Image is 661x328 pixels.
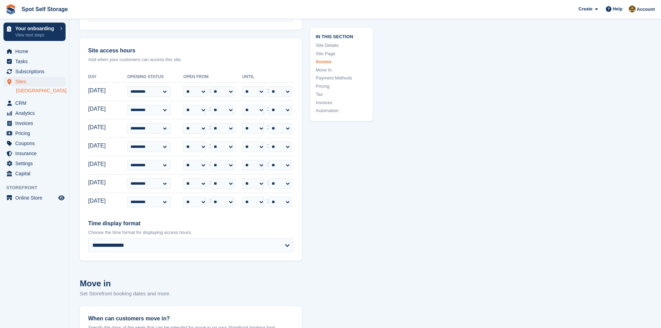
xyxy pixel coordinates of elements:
[316,66,367,73] a: Move In
[316,75,367,82] a: Payment Methods
[3,47,66,56] a: menu
[19,3,70,15] a: Spot Self Storage
[316,91,367,98] a: Tax
[3,23,66,41] a: Your onboarding View next steps
[629,6,636,12] img: Manoj Dubey
[3,159,66,168] a: menu
[3,57,66,66] a: menu
[15,149,57,158] span: Insurance
[3,118,66,128] a: menu
[15,118,57,128] span: Invoices
[316,99,367,106] a: Invoices
[3,77,66,86] a: menu
[3,67,66,76] a: menu
[88,160,111,168] label: [DATE]
[242,142,294,152] div: :
[57,194,66,202] a: Preview store
[88,105,111,113] label: [DATE]
[15,32,57,38] p: View next steps
[316,33,367,39] span: In this section
[242,86,294,97] div: :
[80,277,302,290] h2: Move in
[3,169,66,178] a: menu
[15,98,57,108] span: CRM
[242,105,294,115] div: :
[316,107,367,114] a: Automation
[88,123,111,132] label: [DATE]
[15,26,57,31] p: Your onboarding
[183,197,237,207] div: :
[15,47,57,56] span: Home
[15,128,57,138] span: Pricing
[88,219,294,228] label: Time display format
[15,77,57,86] span: Sites
[88,56,294,63] p: Add when your customers can access this site.
[613,6,622,12] span: Help
[183,142,237,152] div: :
[3,149,66,158] a: menu
[242,197,294,207] div: :
[15,159,57,168] span: Settings
[15,169,57,178] span: Capital
[3,128,66,138] a: menu
[6,184,69,191] span: Storefront
[242,160,294,170] div: :
[88,142,111,150] label: [DATE]
[316,83,367,90] a: Pricing
[15,138,57,148] span: Coupons
[15,108,57,118] span: Analytics
[88,229,294,236] p: Choose the time format for displaying access hours.
[88,197,111,205] label: [DATE]
[637,6,655,13] span: Account
[183,86,237,97] div: :
[3,98,66,108] a: menu
[15,57,57,66] span: Tasks
[183,123,237,134] div: :
[88,86,111,95] label: [DATE]
[15,67,57,76] span: Subscriptions
[88,314,294,323] label: When can customers move in?
[3,138,66,148] a: menu
[242,178,294,189] div: :
[578,6,592,12] span: Create
[6,4,16,15] img: stora-icon-8386f47178a22dfd0bd8f6a31ec36ba5ce8667c1dd55bd0f319d3a0aa187defe.svg
[3,193,66,203] a: menu
[242,123,294,134] div: :
[183,105,237,115] div: :
[16,87,66,94] a: [GEOGRAPHIC_DATA]
[80,290,302,298] p: Set Storefront booking dates and more.
[316,42,367,49] a: Site Details
[3,108,66,118] a: menu
[183,72,242,83] th: Open From
[183,178,237,189] div: :
[88,178,111,187] label: [DATE]
[88,47,294,55] label: Site access hours
[127,72,184,83] th: Opening Status
[242,72,294,83] th: Until
[15,193,57,203] span: Online Store
[316,50,367,57] a: Site Page
[183,160,237,170] div: :
[316,58,367,65] a: Access
[88,72,127,83] th: Day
